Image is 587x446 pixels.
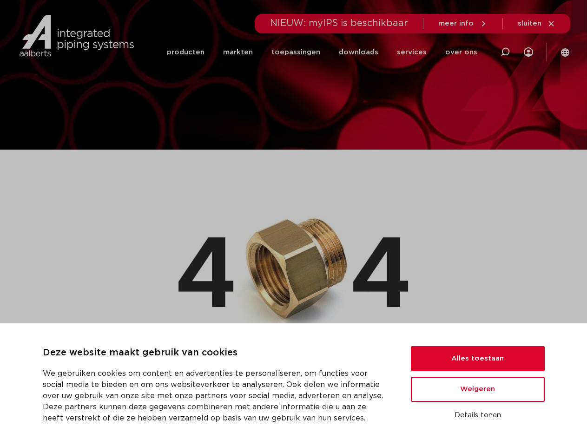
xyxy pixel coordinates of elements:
button: Details tonen [411,407,545,423]
a: toepassingen [271,33,320,71]
h1: Pagina niet gevonden [22,154,566,184]
span: meer info [438,20,474,27]
nav: Menu [167,33,477,71]
p: Deze website maakt gebruik van cookies [43,346,389,361]
div: my IPS [524,33,533,71]
a: downloads [339,33,378,71]
button: Weigeren [411,377,545,402]
a: meer info [438,20,488,28]
span: NIEUW: myIPS is beschikbaar [270,19,408,28]
p: We gebruiken cookies om content en advertenties te personaliseren, om functies voor social media ... [43,368,389,424]
button: Alles toestaan [411,346,545,371]
a: sluiten [518,20,555,28]
a: producten [167,33,204,71]
a: over ons [445,33,477,71]
a: markten [223,33,253,71]
span: sluiten [518,20,541,27]
a: services [397,33,427,71]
